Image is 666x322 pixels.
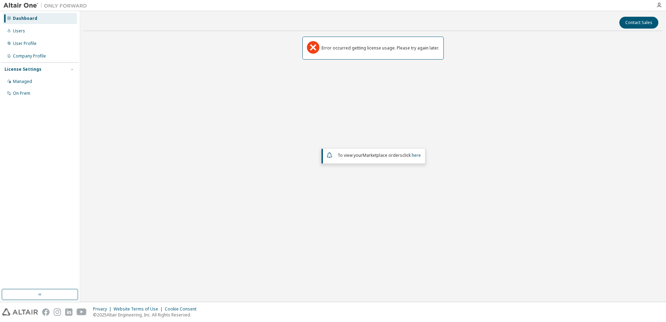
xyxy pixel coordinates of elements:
div: Error occurred getting license usage. Please try again later. [322,45,439,51]
img: altair_logo.svg [2,308,38,316]
div: Privacy [93,306,114,312]
button: Contact Sales [619,17,658,29]
span: To view your click [338,152,421,158]
p: © 2025 Altair Engineering, Inc. All Rights Reserved. [93,312,201,318]
div: Cookie Consent [165,306,201,312]
img: youtube.svg [77,308,87,316]
img: Altair One [3,2,91,9]
em: Marketplace orders [363,152,402,158]
img: instagram.svg [54,308,61,316]
div: User Profile [13,41,37,46]
img: facebook.svg [42,308,49,316]
div: Managed [13,79,32,84]
img: linkedin.svg [65,308,72,316]
a: here [412,152,421,158]
div: On Prem [13,91,30,96]
div: Company Profile [13,53,46,59]
div: Website Terms of Use [114,306,165,312]
div: Dashboard [13,16,37,21]
div: Users [13,28,25,34]
div: License Settings [5,67,41,72]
